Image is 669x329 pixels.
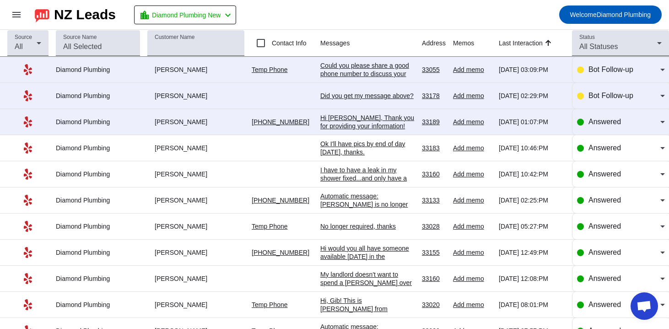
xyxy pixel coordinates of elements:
input: All Selected [63,41,133,52]
div: [PERSON_NAME] [147,274,244,283]
div: Diamond Plumbing [56,118,140,126]
div: Diamond Plumbing [56,170,140,178]
span: Diamond Plumbing [570,8,651,21]
th: Memos [453,30,499,57]
mat-icon: Yelp [22,299,33,310]
mat-icon: Yelp [22,221,33,232]
span: Answered [588,248,621,256]
div: I have to have a leak in my shower fixed...and only have a budget of $200...and that would includ... [320,166,415,199]
div: [PERSON_NAME] [147,222,244,230]
mat-label: Source Name [63,34,97,40]
div: [DATE] 08:01:PM [499,301,565,309]
mat-icon: Yelp [22,143,33,154]
mat-icon: Yelp [22,195,33,206]
div: [PERSON_NAME] [147,301,244,309]
mat-icon: Yelp [22,273,33,284]
div: [DATE] 02:29:PM [499,92,565,100]
div: 33189 [422,118,446,126]
div: No longer required, thanks [320,222,415,230]
label: Contact Info [270,38,307,48]
button: Diamond Plumbing New [134,5,236,24]
div: [PERSON_NAME] [147,170,244,178]
div: Add memo [453,301,491,309]
div: [PERSON_NAME] [147,144,244,152]
mat-label: Customer Name [155,34,194,40]
div: 33020 [422,301,446,309]
th: Messages [320,30,422,57]
div: [DATE] 10:42:PM [499,170,565,178]
div: Add memo [453,196,491,204]
span: All Statuses [579,43,618,50]
div: 33160 [422,170,446,178]
mat-icon: Yelp [22,64,33,75]
div: 33178 [422,92,446,100]
div: My landlord doesn't want to spend a [PERSON_NAME] over $200 for the repair...so (so far) I've onl... [320,270,415,328]
div: NZ Leads [54,8,116,21]
span: All [15,43,23,50]
div: Add memo [453,222,491,230]
button: WelcomeDiamond Plumbing [559,5,662,24]
div: Did you get my message above?​ [320,92,415,100]
div: Add memo [453,66,491,74]
a: Temp Phone [252,66,288,73]
a: [PHONE_NUMBER] [252,118,309,126]
a: Temp Phone [252,301,288,308]
div: Add memo [453,92,491,100]
div: Hi [PERSON_NAME], Thank you for providing your information! We'll get back to you as soon as poss... [320,114,415,147]
mat-icon: chevron_left [222,10,233,21]
div: Could you please share a good phone number to discuss your request in more detail?​ [320,61,415,86]
div: [DATE] 01:07:PM [499,118,565,126]
mat-icon: Yelp [22,90,33,101]
span: Diamond Plumbing New [152,9,221,22]
a: [PHONE_NUMBER] [252,249,309,256]
span: Answered [588,196,621,204]
div: Automatic message: [PERSON_NAME] is no longer pursuing this job. [320,192,415,217]
span: Answered [588,274,621,282]
div: [DATE] 12:08:PM [499,274,565,283]
div: [PERSON_NAME] [147,118,244,126]
a: [PHONE_NUMBER] [252,197,309,204]
div: Add memo [453,144,491,152]
div: Diamond Plumbing [56,66,140,74]
div: Add memo [453,118,491,126]
div: [DATE] 05:27:PM [499,222,565,230]
div: Add memo [453,170,491,178]
div: Diamond Plumbing [56,196,140,204]
div: 33133 [422,196,446,204]
img: logo [35,7,49,22]
div: Open chat [631,292,658,320]
div: Add memo [453,248,491,257]
mat-label: Source [15,34,32,40]
div: 33028 [422,222,446,230]
span: Answered [588,222,621,230]
div: Diamond Plumbing [56,248,140,257]
div: Hi would you all have someone available [DATE] in the [GEOGRAPHIC_DATA] area? [320,244,415,269]
div: [PERSON_NAME] [147,92,244,100]
span: Answered [588,144,621,152]
div: [DATE] 03:09:PM [499,66,565,74]
div: [PERSON_NAME] [147,66,244,74]
span: Answered [588,118,621,126]
div: 33160 [422,274,446,283]
span: Bot Follow-up [588,92,633,99]
mat-icon: Yelp [22,169,33,180]
div: Add memo [453,274,491,283]
mat-icon: Yelp [22,247,33,258]
span: Answered [588,301,621,308]
div: Ok I'll have pics by end of day [DATE], thanks. [320,140,415,156]
div: [PERSON_NAME] [147,248,244,257]
div: Diamond Plumbing [56,301,140,309]
div: [DATE] 10:46:PM [499,144,565,152]
div: [DATE] 12:49:PM [499,248,565,257]
div: Diamond Plumbing [56,274,140,283]
div: Last Interaction [499,38,543,48]
span: Welcome [570,11,597,18]
a: Temp Phone [252,223,288,230]
div: [PERSON_NAME] [147,196,244,204]
th: Address [422,30,453,57]
span: Bot Follow-up [588,66,633,73]
mat-icon: location_city [139,10,150,21]
mat-icon: menu [11,9,22,20]
mat-icon: Yelp [22,116,33,127]
span: Answered [588,170,621,178]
